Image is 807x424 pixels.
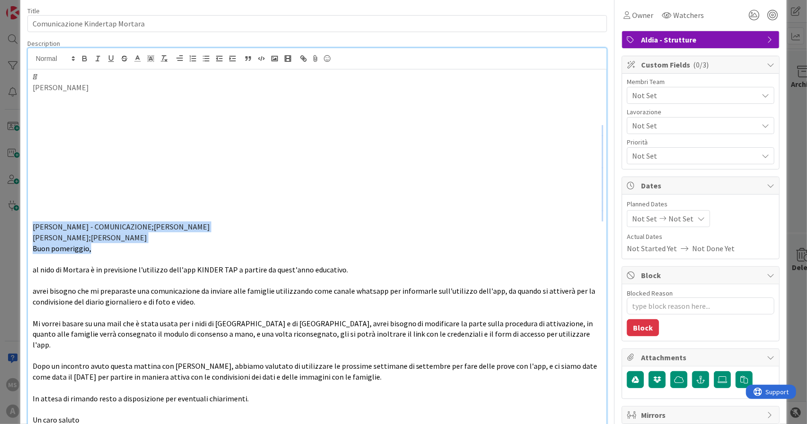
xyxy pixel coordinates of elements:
span: [PERSON_NAME] [91,233,147,242]
button: Block [627,319,659,336]
span: Block [641,270,762,281]
span: Mirrors [641,409,762,421]
span: Not Done Yet [692,243,735,254]
span: Aldia - Strutture [641,34,762,45]
span: avrei bisogno che mi preparaste una comunicazione da inviare alle famiglie utilizzando come canal... [33,286,597,306]
span: Not Set [632,119,753,132]
span: Support [20,1,43,13]
span: al nido di Mortara è in previsione l'utilizzo dell'app KINDER TAP a partire da quest'anno educativo. [33,265,348,274]
div: Membri Team [627,78,774,85]
em:  [33,72,37,81]
span: Not Started Yet [627,243,677,254]
input: type card name here... [27,15,607,32]
span: Not Set [632,90,758,101]
span: Actual Dates [627,232,774,242]
span: Dopo un incontro avuto questa mattina con [PERSON_NAME], abbiamo valutato di utilizzare le prossi... [33,361,599,382]
span: Not Set [668,213,694,224]
span: ( 0/3 ) [693,60,709,69]
span: Description [27,39,60,48]
span: In attesa di rimando resto a disposizione per eventuali chiarimenti. [33,394,249,403]
div: Lavorazione [627,109,774,115]
div: Priorità [627,139,774,145]
span: [PERSON_NAME]; [33,233,91,242]
span: [PERSON_NAME] [33,83,89,92]
label: Title [27,7,40,15]
span: Not Set [632,213,657,224]
span: Attachments [641,352,762,363]
span: Dates [641,180,762,191]
span: [PERSON_NAME] - COMUNICAZIONE; [33,222,154,231]
span: Mi vorrei basare su una mail che è stata usata per i nidi di [GEOGRAPHIC_DATA] e di [GEOGRAPHIC_D... [33,319,595,349]
span: Custom Fields [641,59,762,70]
span: Watchers [673,9,704,21]
span: Not Set [632,150,758,161]
span: Buon pomeriggio, [33,244,91,253]
label: Blocked Reason [627,289,673,297]
span: Owner [632,9,653,21]
span: Planned Dates [627,199,774,209]
span: [PERSON_NAME] [154,222,210,231]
